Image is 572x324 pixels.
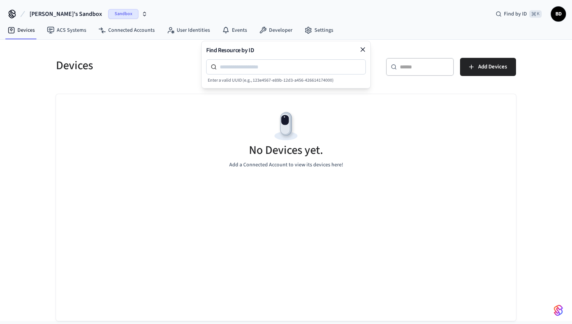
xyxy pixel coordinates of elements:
[41,23,92,37] a: ACS Systems
[552,7,565,21] span: BD
[206,78,366,84] div: Enter a valid UUID (e.g., 123e4567-e89b-12d3-a456-426614174000)
[2,23,41,37] a: Devices
[269,109,303,143] img: Devices Empty State
[478,62,507,72] span: Add Devices
[554,304,563,316] img: SeamLogoGradient.69752ec5.svg
[504,10,527,18] span: Find by ID
[56,58,281,73] h5: Devices
[92,23,161,37] a: Connected Accounts
[529,10,542,18] span: ⌘ K
[298,23,339,37] a: Settings
[229,161,343,169] p: Add a Connected Account to view its devices here!
[30,9,102,19] span: [PERSON_NAME]'s Sandbox
[216,23,253,37] a: Events
[249,143,323,158] h5: No Devices yet.
[253,23,298,37] a: Developer
[108,9,138,19] span: Sandbox
[206,46,366,55] h2: Find Resource by ID
[161,23,216,37] a: User Identities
